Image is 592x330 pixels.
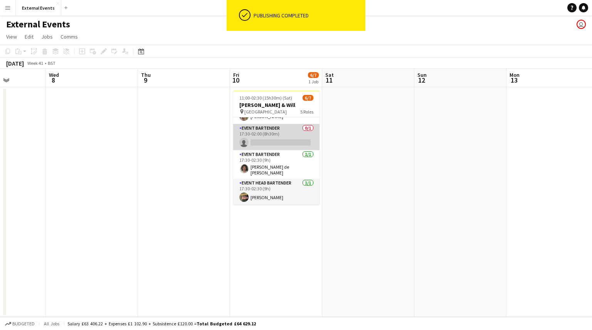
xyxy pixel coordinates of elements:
[4,320,36,328] button: Budgeted
[233,71,239,78] span: Fri
[197,321,256,327] span: Total Budgeted £64 629.12
[308,79,318,85] div: 1 Job
[303,95,313,101] span: 6/7
[141,71,151,78] span: Thu
[25,33,34,40] span: Edit
[233,150,320,179] app-card-role: Event bartender1/117:30-02:30 (9h)[PERSON_NAME] de [PERSON_NAME]
[416,76,427,85] span: 12
[233,179,320,205] app-card-role: Event head Bartender1/117:30-02:30 (9h)[PERSON_NAME]
[48,76,59,85] span: 8
[233,102,320,108] h3: [PERSON_NAME] & Will
[233,90,320,205] app-job-card: 11:00-02:30 (15h30m) (Sat)6/7[PERSON_NAME] & Will [GEOGRAPHIC_DATA]5 Roles[PERSON_NAME]Floor mana...
[57,32,81,42] a: Comms
[16,0,61,15] button: External Events
[41,33,53,40] span: Jobs
[6,59,24,67] div: [DATE]
[61,33,78,40] span: Comms
[577,20,586,29] app-user-avatar: Events by Camberwell Arms
[232,76,239,85] span: 10
[510,71,520,78] span: Mon
[48,60,55,66] div: BST
[508,76,520,85] span: 13
[25,60,45,66] span: Week 41
[300,109,313,115] span: 5 Roles
[67,321,256,327] div: Salary £63 406.22 + Expenses £1 102.90 + Subsistence £120.00 =
[244,109,287,115] span: [GEOGRAPHIC_DATA]
[42,321,61,327] span: All jobs
[12,321,35,327] span: Budgeted
[254,12,362,19] div: Publishing completed
[233,124,320,150] app-card-role: Event bartender0/117:30-02:00 (8h30m)
[308,72,319,78] span: 6/7
[22,32,37,42] a: Edit
[38,32,56,42] a: Jobs
[49,71,59,78] span: Wed
[325,71,334,78] span: Sat
[6,33,17,40] span: View
[239,95,292,101] span: 11:00-02:30 (15h30m) (Sat)
[140,76,151,85] span: 9
[417,71,427,78] span: Sun
[324,76,334,85] span: 11
[3,32,20,42] a: View
[6,19,70,30] h1: External Events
